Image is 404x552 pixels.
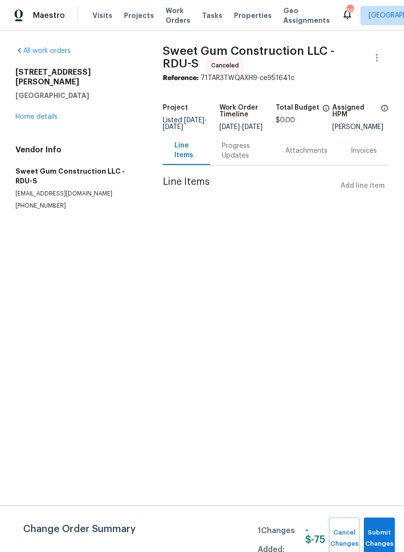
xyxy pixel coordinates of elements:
[174,141,199,160] div: Line Items
[163,73,388,83] div: 71TAR3TWQAXH9-ce951641c
[219,124,263,130] span: -
[16,91,140,100] h5: [GEOGRAPHIC_DATA]
[234,11,272,20] span: Properties
[351,146,377,156] div: Invoices
[332,104,378,118] h5: Assigned HPM
[16,190,140,198] p: [EMAIL_ADDRESS][DOMAIN_NAME]
[16,114,58,120] a: Home details
[285,146,327,156] div: Attachments
[242,124,263,130] span: [DATE]
[124,11,154,20] span: Projects
[16,145,140,155] h4: Vendor Info
[16,67,140,87] h2: [STREET_ADDRESS][PERSON_NAME]
[163,177,337,195] span: Line Items
[184,117,204,124] span: [DATE]
[276,117,295,124] span: $0.00
[16,166,140,186] h5: Sweet Gum Construction LLC - RDU-S
[163,45,334,69] span: Sweet Gum Construction LLC - RDU-S
[93,11,112,20] span: Visits
[163,75,199,81] b: Reference:
[163,124,183,130] span: [DATE]
[346,6,353,16] div: 66
[202,12,222,19] span: Tasks
[16,202,140,210] p: [PHONE_NUMBER]
[166,6,190,25] span: Work Orders
[381,104,388,124] span: The hpm assigned to this work order.
[322,104,330,117] span: The total cost of line items that have been proposed by Opendoor. This sum includes line items th...
[211,61,243,70] span: Canceled
[163,117,207,130] span: Listed
[283,6,330,25] span: Geo Assignments
[163,117,207,130] span: -
[163,104,188,111] h5: Project
[276,104,319,111] h5: Total Budget
[219,124,240,130] span: [DATE]
[33,11,65,20] span: Maestro
[219,104,276,118] h5: Work Order Timeline
[332,124,388,130] div: [PERSON_NAME]
[222,141,262,161] div: Progress Updates
[16,48,71,54] a: All work orders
